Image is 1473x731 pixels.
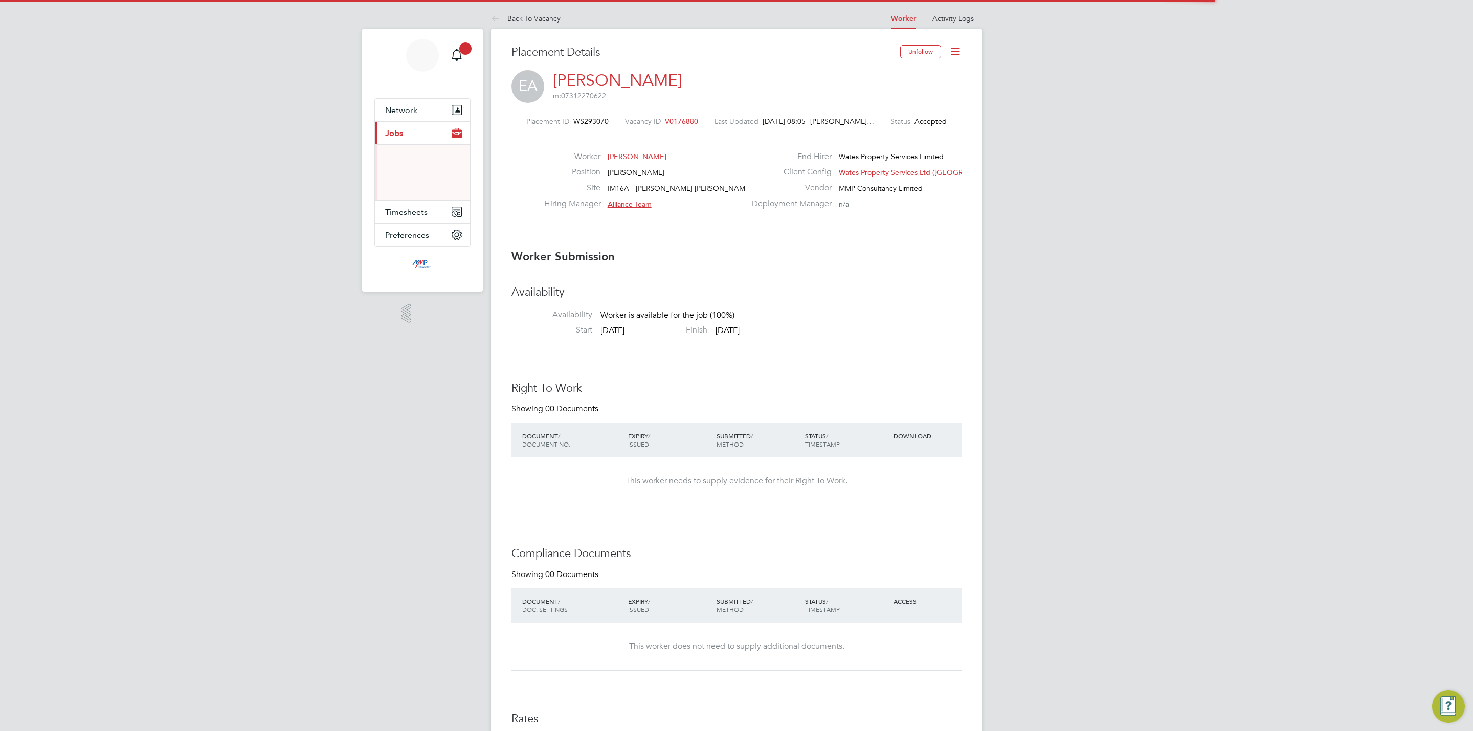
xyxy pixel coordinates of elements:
a: 8 [447,39,467,72]
span: Accepted [914,117,947,126]
a: Back To Vacancy [491,14,561,23]
span: George Stacey [374,76,471,88]
span: [PERSON_NAME] [608,152,666,161]
span: n/a [839,200,849,209]
label: Position [544,167,600,178]
span: Preferences [385,230,429,240]
h3: Placement Details [511,45,892,60]
span: IM16A - [PERSON_NAME] [PERSON_NAME] - WORKWISE- North… [608,184,827,193]
button: Engage Resource Center [1432,690,1465,723]
span: / [558,432,560,440]
span: 00 Documents [545,404,598,414]
a: Vacancies [385,168,425,176]
div: DOWNLOAD [891,427,962,445]
span: [PERSON_NAME] [608,168,664,177]
span: Network [385,105,417,115]
span: [DATE] [716,325,740,336]
span: Timesheets [385,207,428,217]
div: SUBMITTED [714,592,802,618]
h3: Rates [511,712,962,726]
span: V0176880 [665,117,698,126]
ringoverc2c-number-84e06f14122c: 07312270622 [561,91,606,100]
span: Jobs [385,128,403,138]
a: Go to home page [374,257,471,273]
label: Vendor [746,183,832,193]
span: / [826,597,828,605]
span: Wates Property Services Ltd ([GEOGRAPHIC_DATA]… [839,168,1015,177]
label: Worker [544,151,600,162]
a: Placements [385,182,428,191]
span: DOC. SETTINGS [522,605,568,613]
label: Status [890,117,910,126]
label: Site [544,183,600,193]
span: [DATE] [600,325,624,336]
span: / [751,432,753,440]
button: Preferences [375,224,470,246]
div: This worker needs to supply evidence for their Right To Work. [522,476,951,486]
span: METHOD [717,605,744,613]
span: Wates Property Services Limited [839,152,944,161]
span: MMP Consultancy Limited [839,184,923,193]
label: Placement ID [526,117,569,126]
span: / [648,597,650,605]
ringoverc2c-84e06f14122c: Call with Ringover [561,91,606,100]
a: Powered byEngage [401,304,444,323]
div: DOCUMENT [520,592,626,618]
label: Vacancy ID [625,117,661,126]
label: Finish [627,325,707,336]
span: [PERSON_NAME]… [810,117,874,126]
label: Client Config [746,167,832,178]
div: SUBMITTED [714,427,802,453]
label: Deployment Manager [746,198,832,209]
span: / [648,432,650,440]
span: Alliance Team [608,200,652,209]
label: Hiring Manager [544,198,600,209]
div: Showing [511,404,600,414]
span: / [826,432,828,440]
button: Unfollow [900,45,941,58]
span: Engage [416,313,444,321]
div: ACCESS [891,592,962,610]
div: STATUS [802,592,891,618]
a: Positions [385,153,418,162]
span: 8 [459,42,472,55]
img: mmpconsultancy-logo-retina.png [408,257,437,273]
h3: Right To Work [511,381,962,396]
div: This worker does not need to supply additional documents. [522,641,951,652]
span: GS [414,49,432,62]
label: Availability [511,309,592,320]
button: Jobs [375,122,470,144]
span: / [558,597,560,605]
label: Start [511,325,592,336]
label: Last Updated [715,117,758,126]
h3: Availability [511,285,962,300]
ringover-84e06f14122c: m: [553,91,606,100]
div: Showing [511,569,600,580]
button: Timesheets [375,201,470,223]
span: TIMESTAMP [805,440,840,448]
span: WS293070 [573,117,609,126]
h3: Compliance Documents [511,546,962,561]
a: Worker [891,14,916,23]
label: End Hirer [746,151,832,162]
span: Worker is available for the job (100%) [600,310,734,320]
span: EA [511,70,544,103]
a: [PERSON_NAME] [553,71,682,91]
div: STATUS [802,427,891,453]
nav: Main navigation [362,29,483,292]
span: ISSUED [628,605,649,613]
span: TIMESTAMP [805,605,840,613]
a: Activity Logs [932,14,974,23]
span: Powered by [416,304,444,313]
b: Worker Submission [511,250,615,263]
span: / [751,597,753,605]
div: Jobs [375,144,470,200]
button: Network [375,99,470,121]
span: ISSUED [628,440,649,448]
div: EXPIRY [626,592,714,618]
span: 00 Documents [545,569,598,580]
span: METHOD [717,440,744,448]
a: GS[PERSON_NAME] [374,39,471,88]
div: DOCUMENT [520,427,626,453]
span: [DATE] 08:05 - [763,117,810,126]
